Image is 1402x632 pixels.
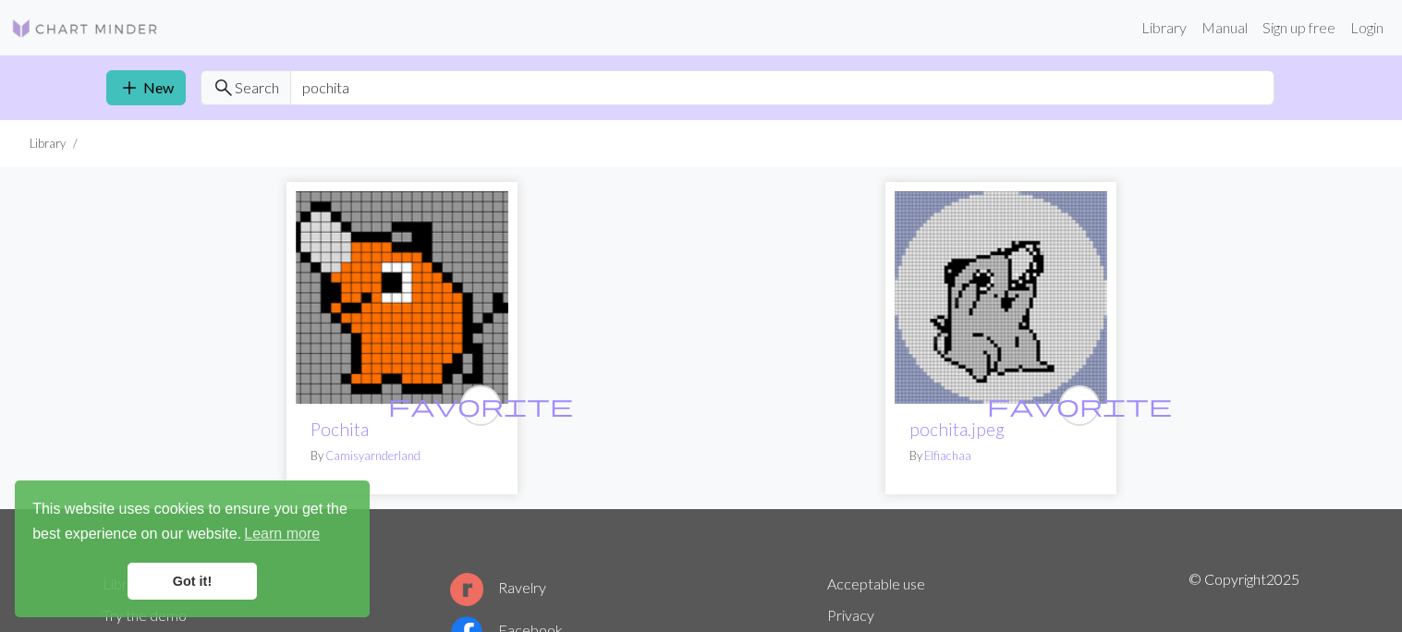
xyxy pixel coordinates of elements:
[311,447,494,465] p: By
[388,391,573,419] span: favorite
[909,419,1005,440] a: pochita.jpeg
[388,387,573,424] i: favourite
[1059,385,1100,426] button: favourite
[450,573,483,606] img: Ravelry logo
[924,448,971,463] a: Elfiachaa
[11,18,159,40] img: Logo
[987,387,1172,424] i: favourite
[235,77,279,99] span: Search
[987,391,1172,419] span: favorite
[296,191,508,404] img: Pochita
[450,578,546,596] a: Ravelry
[15,480,370,617] div: cookieconsent
[32,498,352,548] span: This website uses cookies to ensure you get the best experience on our website.
[1255,9,1343,46] a: Sign up free
[895,286,1107,304] a: pochita.jpeg
[106,70,186,105] a: New
[30,135,66,152] li: Library
[103,606,187,624] a: Try the demo
[827,606,874,624] a: Privacy
[1194,9,1255,46] a: Manual
[311,419,369,440] a: Pochita
[118,75,140,101] span: add
[895,191,1107,404] img: pochita.jpeg
[1134,9,1194,46] a: Library
[128,563,257,600] a: dismiss cookie message
[296,286,508,304] a: Pochita
[325,448,421,463] a: Camisyarnderland
[241,520,323,548] a: learn more about cookies
[460,385,501,426] button: favourite
[1343,9,1391,46] a: Login
[827,575,925,592] a: Acceptable use
[213,75,235,101] span: search
[909,447,1092,465] p: By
